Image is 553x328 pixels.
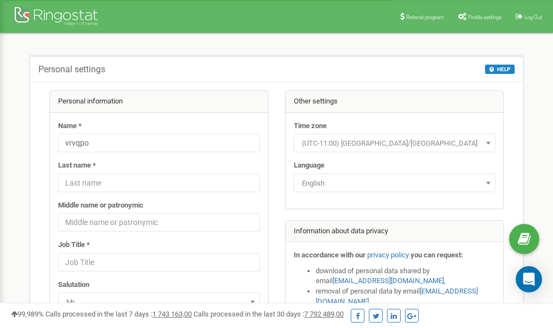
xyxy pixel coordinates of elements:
span: (UTC-11:00) Pacific/Midway [294,134,495,152]
strong: In accordance with our [294,251,366,259]
label: Middle name or patronymic [58,200,144,211]
button: HELP [485,65,515,74]
u: 1 743 163,00 [152,310,192,318]
span: English [298,176,492,191]
a: privacy policy [367,251,409,259]
span: Log Out [525,14,542,20]
strong: you can request: [411,251,463,259]
label: Salutation [58,280,89,290]
div: Information about data privacy [286,221,504,243]
label: Time zone [294,121,327,131]
div: Other settings [286,91,504,113]
a: [EMAIL_ADDRESS][DOMAIN_NAME] [333,277,444,285]
span: Calls processed in the last 7 days : [45,310,192,318]
label: Language [294,160,324,171]
span: Mr. [62,295,256,310]
span: 99,989% [11,310,44,318]
label: Name * [58,121,82,131]
li: download of personal data shared by email , [316,266,495,286]
input: Middle name or patronymic [58,213,260,232]
li: removal of personal data by email , [316,286,495,307]
input: Job Title [58,253,260,272]
label: Job Title * [58,240,90,250]
u: 7 792 489,00 [304,310,344,318]
span: Referral program [406,14,444,20]
div: Personal information [50,91,268,113]
span: Calls processed in the last 30 days : [193,310,344,318]
span: (UTC-11:00) Pacific/Midway [298,136,492,151]
span: English [294,174,495,192]
input: Name [58,134,260,152]
label: Last name * [58,160,96,171]
input: Last name [58,174,260,192]
h5: Personal settings [38,65,105,74]
span: Profile settings [468,14,501,20]
div: Open Intercom Messenger [516,266,542,292]
span: Mr. [58,292,260,311]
